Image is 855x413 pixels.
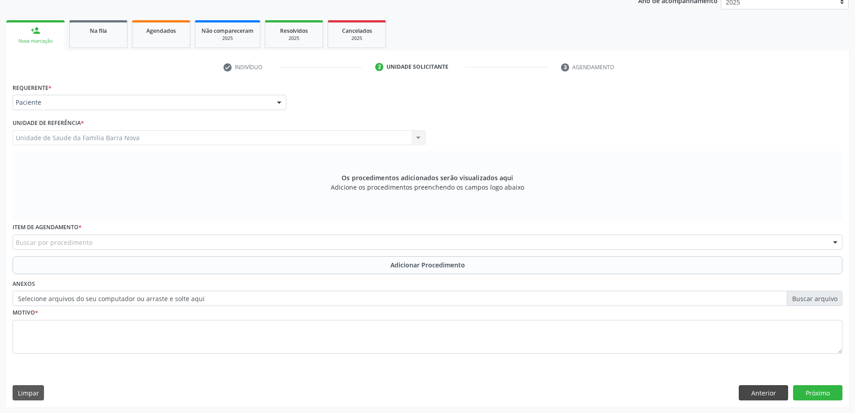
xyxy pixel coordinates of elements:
span: Adicione os procedimentos preenchendo os campos logo abaixo [331,182,524,192]
div: 2025 [202,35,254,42]
button: Adicionar Procedimento [13,256,842,274]
span: Os procedimentos adicionados serão visualizados aqui [342,173,513,182]
span: Cancelados [342,27,372,35]
span: Na fila [90,27,107,35]
label: Unidade de referência [13,116,84,130]
span: Adicionar Procedimento [390,260,465,270]
span: Não compareceram [202,27,254,35]
div: Unidade solicitante [386,63,448,71]
div: Nova marcação [13,38,58,44]
div: 2025 [334,35,379,42]
div: 2 [375,63,383,71]
label: Item de agendamento [13,221,82,235]
label: Anexos [13,277,35,291]
label: Requerente [13,81,52,95]
span: Paciente [16,98,268,107]
div: 2025 [272,35,316,42]
span: Agendados [146,27,176,35]
button: Anterior [739,385,788,400]
span: Buscar por procedimento [16,238,92,247]
button: Limpar [13,385,44,400]
div: person_add [31,26,40,36]
span: Resolvidos [280,27,308,35]
label: Motivo [13,306,38,320]
button: Próximo [793,385,842,400]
